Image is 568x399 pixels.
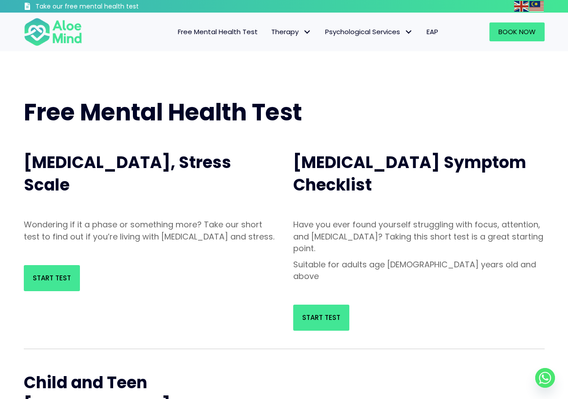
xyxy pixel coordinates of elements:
span: Free Mental Health Test [178,27,258,36]
span: [MEDICAL_DATA] Symptom Checklist [293,151,526,196]
span: Therapy: submenu [301,26,314,39]
a: Book Now [489,22,545,41]
span: [MEDICAL_DATA], Stress Scale [24,151,231,196]
p: Wondering if it a phase or something more? Take our short test to find out if you’re living with ... [24,219,275,242]
a: Free Mental Health Test [171,22,264,41]
span: Psychological Services [325,27,413,36]
h3: Take our free mental health test [35,2,187,11]
a: Psychological ServicesPsychological Services: submenu [318,22,420,41]
span: Start Test [302,313,340,322]
nav: Menu [94,22,445,41]
a: EAP [420,22,445,41]
a: Malay [529,1,545,11]
span: Therapy [271,27,312,36]
span: Free Mental Health Test [24,96,302,129]
a: Start Test [24,265,80,291]
img: en [514,1,528,12]
a: TherapyTherapy: submenu [264,22,318,41]
img: ms [529,1,544,12]
span: Psychological Services: submenu [402,26,415,39]
span: Start Test [33,273,71,283]
span: Book Now [498,27,536,36]
a: Take our free mental health test [24,2,187,13]
a: Start Test [293,305,349,331]
a: Whatsapp [535,368,555,388]
span: EAP [427,27,438,36]
p: Have you ever found yourself struggling with focus, attention, and [MEDICAL_DATA]? Taking this sh... [293,219,545,254]
p: Suitable for adults age [DEMOGRAPHIC_DATA] years old and above [293,259,545,282]
img: Aloe mind Logo [24,17,82,47]
a: English [514,1,529,11]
